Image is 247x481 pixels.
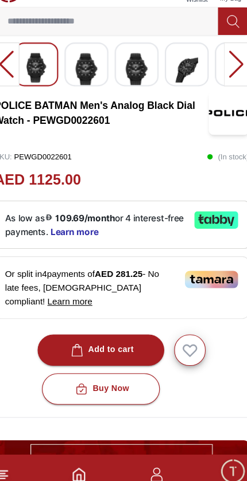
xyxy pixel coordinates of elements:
[7,263,240,320] div: Or split in 4 payments of - No late fees, [DEMOGRAPHIC_DATA] compliant!
[56,299,97,308] span: Learn more
[79,377,130,390] div: Buy Now
[35,76,56,103] img: POLICE BATMAN Men's Analog Black Dial Watch - PEWGD0022601
[195,5,204,14] span: 0
[7,163,78,180] p: PEWGD0022601
[99,274,142,283] span: AED 281.25
[47,334,163,363] button: Add to cart
[81,76,102,107] img: POLICE BATMAN Men's Analog Black Dial Watch - PEWGD0022601
[7,182,86,202] h2: AED 1125.00
[51,370,159,398] button: Buy Now
[7,167,23,175] span: SKU :
[173,76,194,107] img: POLICE BATMAN Men's Analog Black Dial Watch - PEWGD0022601
[7,118,203,145] h3: POLICE BATMAN Men's Analog Black Dial Watch - PEWGD0022601
[207,5,240,34] button: My Bag
[178,23,207,32] span: Wishlist
[75,342,135,355] div: Add to cart
[202,163,240,180] p: ( In stock )
[7,5,107,30] img: ...
[127,76,148,107] img: POLICE BATMAN Men's Analog Black Dial Watch - PEWGD0022601
[209,22,238,30] span: My Bag
[213,447,238,472] div: Chat Widget
[178,5,207,34] a: 0Wishlist
[203,111,240,151] img: POLICE BATMAN Men's Analog Black Dial Watch - PEWGD0022601
[182,276,230,292] img: Tamara
[78,456,91,470] a: Home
